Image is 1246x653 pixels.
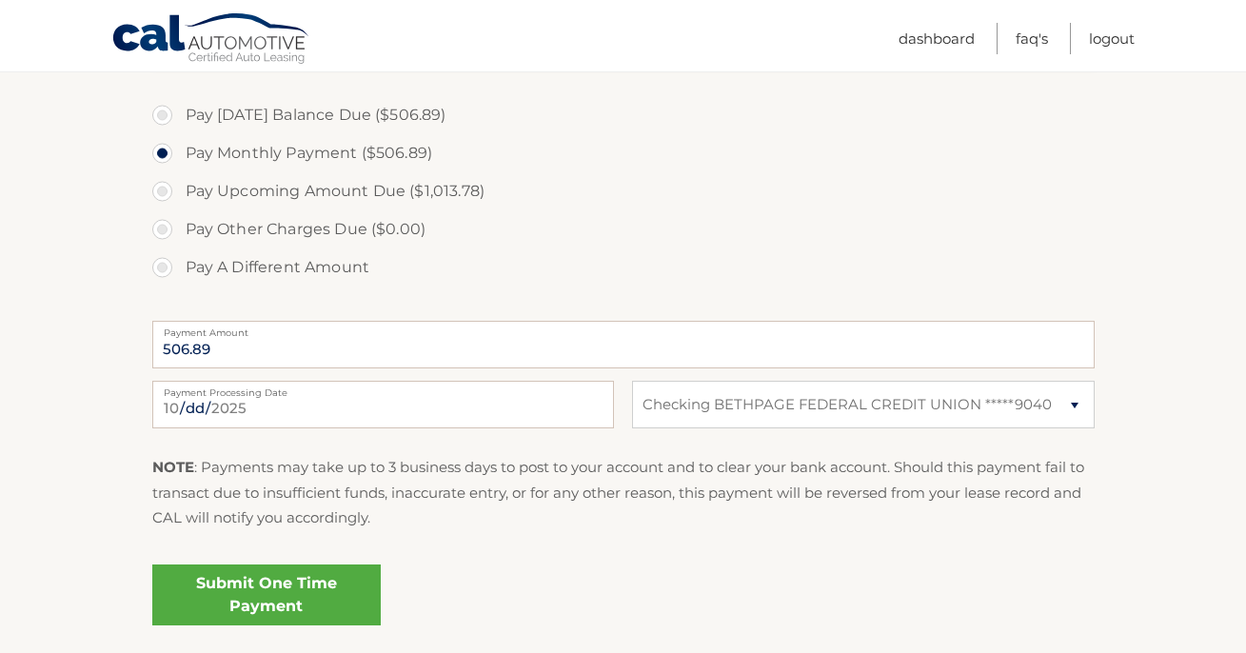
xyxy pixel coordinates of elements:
[152,172,1095,210] label: Pay Upcoming Amount Due ($1,013.78)
[1089,23,1135,54] a: Logout
[152,248,1095,287] label: Pay A Different Amount
[152,321,1095,368] input: Payment Amount
[111,12,311,68] a: Cal Automotive
[152,210,1095,248] label: Pay Other Charges Due ($0.00)
[152,134,1095,172] label: Pay Monthly Payment ($506.89)
[152,381,614,396] label: Payment Processing Date
[152,458,194,476] strong: NOTE
[1016,23,1048,54] a: FAQ's
[152,321,1095,336] label: Payment Amount
[899,23,975,54] a: Dashboard
[152,96,1095,134] label: Pay [DATE] Balance Due ($506.89)
[152,455,1095,530] p: : Payments may take up to 3 business days to post to your account and to clear your bank account....
[152,381,614,428] input: Payment Date
[152,564,381,625] a: Submit One Time Payment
